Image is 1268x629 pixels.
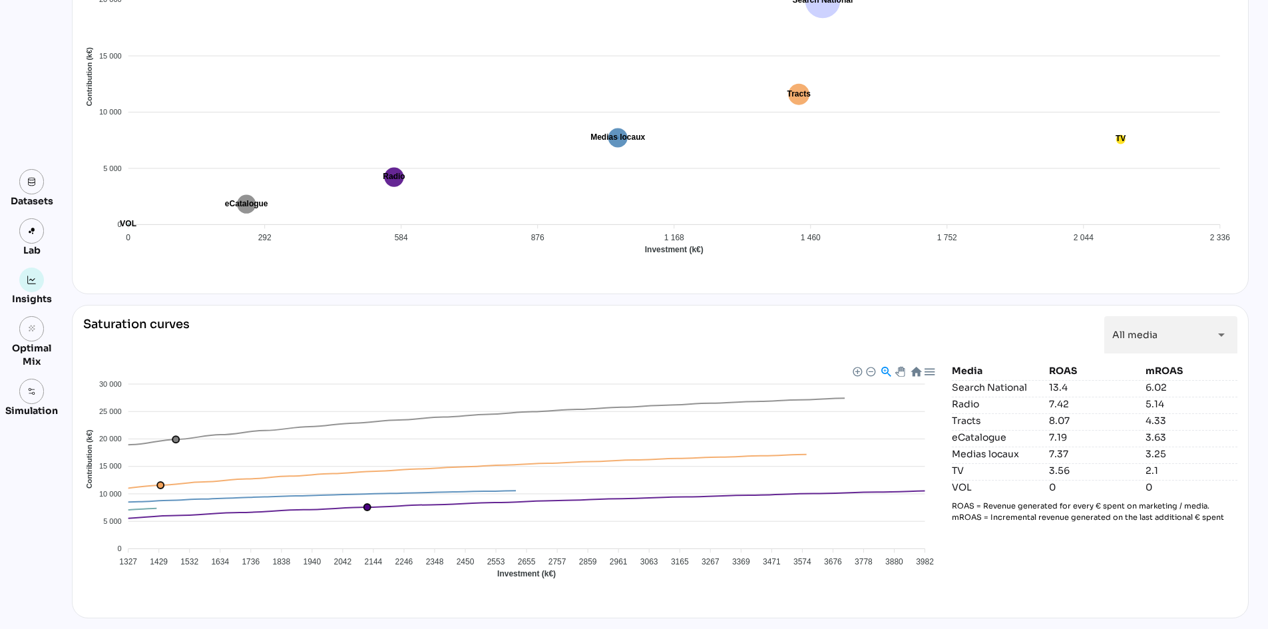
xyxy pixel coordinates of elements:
[518,557,536,566] tspan: 2655
[83,316,190,353] div: Saturation curves
[1146,414,1237,427] div: 4.33
[952,501,1237,523] p: ROAS = Revenue generated for every € spent on marketing / media. mROAS = Incremental revenue gene...
[1146,364,1237,377] div: mROAS
[895,367,903,375] div: Panning
[334,557,352,566] tspan: 2042
[457,557,475,566] tspan: 2450
[395,557,413,566] tspan: 2246
[664,233,684,242] tspan: 1 168
[303,557,321,566] tspan: 1940
[1146,381,1237,394] div: 6.02
[5,341,58,368] div: Optimal Mix
[885,557,903,566] tspan: 3880
[855,557,873,566] tspan: 3778
[99,52,122,60] tspan: 15 000
[1146,431,1237,444] div: 3.63
[702,557,720,566] tspan: 3267
[27,387,37,396] img: settings.svg
[1049,397,1141,411] div: 7.42
[952,481,1044,494] div: VOL
[852,366,861,375] div: Zoom In
[242,557,260,566] tspan: 1736
[86,47,94,106] text: Contribution (k€)
[395,233,408,242] tspan: 584
[548,557,566,566] tspan: 2757
[1049,464,1141,477] div: 3.56
[1213,327,1229,343] i: arrow_drop_down
[1146,481,1237,494] div: 0
[910,365,921,377] div: Reset Zoom
[952,464,1044,477] div: TV
[99,108,122,116] tspan: 10 000
[119,557,137,566] tspan: 1327
[426,557,444,566] tspan: 2348
[1049,431,1141,444] div: 7.19
[732,557,750,566] tspan: 3369
[1049,381,1141,394] div: 13.4
[952,381,1044,394] div: Search National
[952,414,1044,427] div: Tracts
[531,233,544,242] tspan: 876
[952,447,1044,461] div: Medias locaux
[150,557,168,566] tspan: 1429
[923,365,935,377] div: Menu
[640,557,658,566] tspan: 3063
[1049,364,1141,377] div: ROAS
[793,557,811,566] tspan: 3574
[1049,481,1141,494] div: 0
[1112,329,1158,341] span: All media
[645,245,704,254] text: Investment (k€)
[12,292,52,306] div: Insights
[1074,233,1094,242] tspan: 2 044
[99,380,122,388] tspan: 30 000
[763,557,781,566] tspan: 3471
[865,366,875,375] div: Zoom Out
[99,435,122,443] tspan: 20 000
[27,226,37,236] img: lab.svg
[1049,414,1141,427] div: 8.07
[27,276,37,285] img: graph.svg
[17,244,47,257] div: Lab
[99,462,122,470] tspan: 15 000
[103,164,122,172] tspan: 5 000
[880,365,891,377] div: Selection Zoom
[27,177,37,186] img: data.svg
[211,557,229,566] tspan: 1634
[801,233,821,242] tspan: 1 460
[497,569,556,578] text: Investment (k€)
[824,557,842,566] tspan: 3676
[27,324,37,333] i: grain
[952,364,1044,377] div: Media
[126,233,130,242] tspan: 0
[1146,464,1237,477] div: 2.1
[272,557,290,566] tspan: 1838
[5,404,58,417] div: Simulation
[258,233,272,242] tspan: 292
[610,557,628,566] tspan: 2961
[118,220,122,228] tspan: 0
[952,397,1044,411] div: Radio
[579,557,597,566] tspan: 2859
[671,557,689,566] tspan: 3165
[1049,447,1141,461] div: 7.37
[937,233,957,242] tspan: 1 752
[11,194,53,208] div: Datasets
[99,490,122,498] tspan: 10 000
[180,557,198,566] tspan: 1532
[952,431,1044,444] div: eCatalogue
[86,429,94,489] text: Contribution (k€)
[118,544,122,552] tspan: 0
[99,407,122,415] tspan: 25 000
[1146,447,1237,461] div: 3.25
[487,557,505,566] tspan: 2553
[1210,233,1230,242] tspan: 2 336
[103,517,122,525] tspan: 5 000
[1146,397,1237,411] div: 5.14
[916,557,934,566] tspan: 3982
[365,557,383,566] tspan: 2144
